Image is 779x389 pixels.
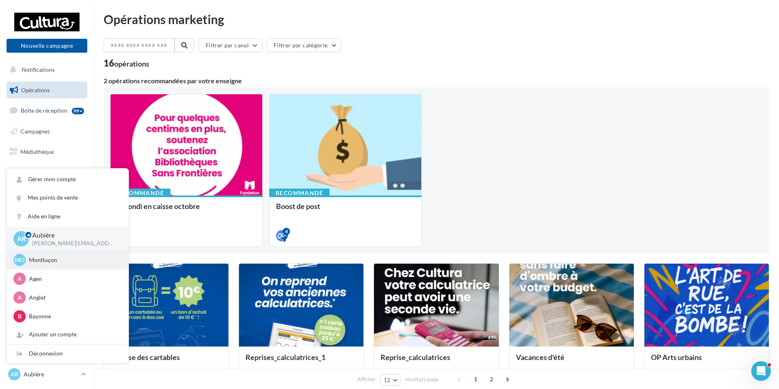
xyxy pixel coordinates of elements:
[199,38,262,52] button: Filtrer par canal
[384,377,391,383] span: 12
[516,353,627,369] div: Vacances d'été
[7,170,128,189] a: Gérer mon compte
[21,107,67,114] span: Boîte de réception
[7,345,128,363] div: Déconnexion
[11,370,18,378] span: Ar
[18,293,22,302] span: A
[5,82,89,99] a: Opérations
[5,61,86,78] button: Notifications
[20,148,54,155] span: Médiathèque
[267,38,341,52] button: Filtrer par catégorie
[18,275,22,283] span: A
[104,13,769,25] div: Opérations marketing
[29,312,119,320] p: Bayonne
[5,102,89,119] a: Boîte de réception99+
[18,312,22,320] span: B
[751,361,771,381] iframe: Intercom live chat
[104,78,769,84] div: 2 opérations recommandées par votre enseigne
[29,275,119,283] p: Agen
[32,240,115,247] p: [PERSON_NAME][EMAIL_ADDRESS][DOMAIN_NAME]
[5,143,89,160] a: Médiathèque
[72,108,84,114] div: 99+
[24,370,78,378] p: Aubière
[269,189,330,198] div: Recommandé
[405,376,439,383] span: résultats/page
[21,87,50,93] span: Opérations
[485,373,498,386] span: 2
[114,60,149,67] div: opérations
[111,353,222,369] div: Reprise des cartables
[117,202,256,218] div: Arrondi en caisse octobre
[7,367,87,382] a: Ar Aubière
[32,231,115,240] p: Aubière
[276,202,415,218] div: Boost de post
[110,189,170,198] div: Recommandé
[283,228,290,235] div: 4
[5,123,89,140] a: Campagnes
[7,207,128,226] a: Aide en ligne
[22,66,55,73] span: Notifications
[7,39,87,53] button: Nouvelle campagne
[7,325,128,344] div: Ajouter un compte
[15,256,24,264] span: Mo
[380,374,401,386] button: 12
[246,353,357,369] div: Reprises_calculatrices_1
[469,373,482,386] span: 1
[104,59,149,68] div: 16
[17,234,26,244] span: Ar
[20,128,50,135] span: Campagnes
[5,163,89,180] a: Calendrier
[357,376,376,383] span: Afficher
[7,189,128,207] a: Mes points de vente
[381,353,492,369] div: Reprise_calculatrices
[29,293,119,302] p: Anglet
[651,353,762,369] div: OP Arts urbains
[29,256,119,264] p: Montluçon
